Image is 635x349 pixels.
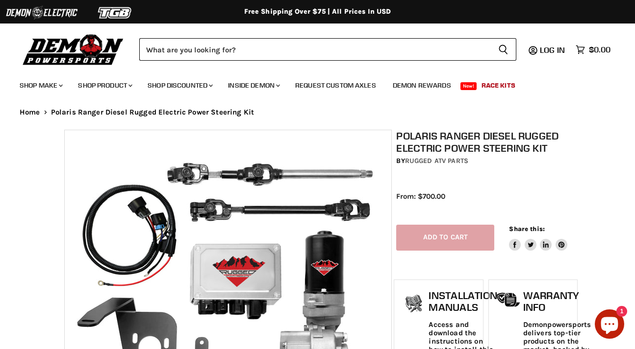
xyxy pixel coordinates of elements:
a: Demon Rewards [385,75,458,95]
input: Search [139,38,490,61]
div: by [396,156,575,166]
a: Inside Demon [221,75,286,95]
h1: Warranty Info [523,290,591,313]
a: $0.00 [571,43,615,57]
button: Search [490,38,516,61]
span: Polaris Ranger Diesel Rugged Electric Power Steering Kit [51,108,254,116]
span: $0.00 [589,45,610,54]
h1: Installation Manuals [429,290,497,313]
aside: Share this: [509,225,567,251]
a: Shop Discounted [140,75,219,95]
span: Log in [540,45,565,55]
span: New! [460,82,477,90]
span: Share this: [509,225,544,233]
a: Rugged ATV Parts [405,157,468,165]
img: Demon Electric Logo 2 [5,3,78,22]
form: Product [139,38,516,61]
a: Home [20,108,40,116]
a: Shop Product [71,75,138,95]
inbox-online-store-chat: Shopify online store chat [592,309,627,341]
a: Shop Make [12,75,69,95]
span: From: $700.00 [396,192,445,201]
a: Log in [535,46,571,54]
a: Request Custom Axles [288,75,383,95]
img: Demon Powersports [20,32,127,67]
img: TGB Logo 2 [78,3,152,22]
img: warranty-icon.png [496,292,521,307]
img: install_manual-icon.png [402,292,426,317]
h1: Polaris Ranger Diesel Rugged Electric Power Steering Kit [396,130,575,154]
a: Race Kits [474,75,523,95]
ul: Main menu [12,71,608,95]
